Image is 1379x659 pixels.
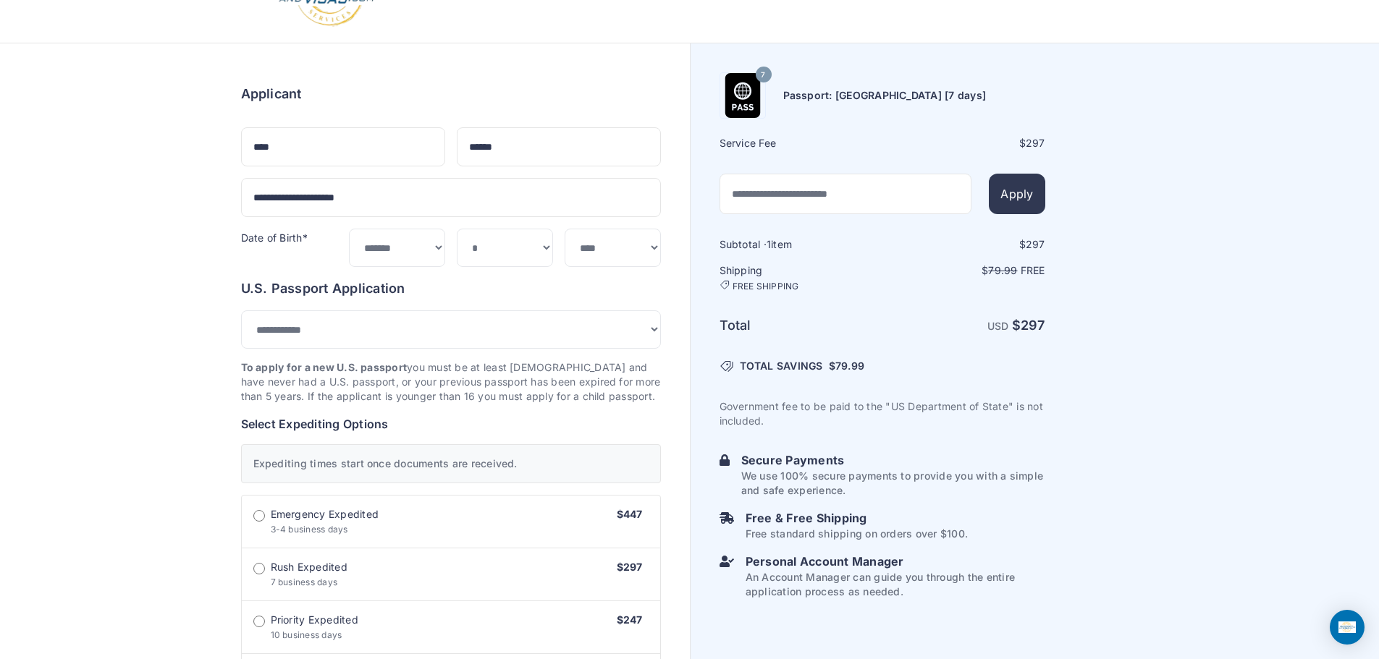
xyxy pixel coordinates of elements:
[617,508,643,520] span: $447
[1026,137,1045,149] span: 297
[767,238,771,250] span: 1
[783,88,987,103] h6: Passport: [GEOGRAPHIC_DATA] [7 days]
[720,399,1045,428] p: Government fee to be paid to the "US Department of State" is not included.
[271,613,358,627] span: Priority Expedited
[271,507,379,522] span: Emergency Expedited
[271,524,348,535] span: 3-4 business days
[720,237,881,252] h6: Subtotal · item
[241,444,661,483] div: Expediting times start once documents are received.
[271,577,338,587] span: 7 business days
[733,281,799,292] span: FREE SHIPPING
[884,237,1045,252] div: $
[241,360,661,404] p: you must be at least [DEMOGRAPHIC_DATA] and have never had a U.S. passport, or your previous pass...
[617,561,643,573] span: $297
[746,570,1045,599] p: An Account Manager can guide you through the entire application process as needed.
[720,136,881,150] h6: Service Fee
[1012,318,1045,333] strong: $
[1021,264,1045,276] span: Free
[746,527,968,541] p: Free standard shipping on orders over $100.
[884,263,1045,278] p: $
[746,553,1045,570] h6: Personal Account Manager
[271,629,342,640] span: 10 business days
[241,415,661,433] h6: Select Expediting Options
[241,361,408,373] strong: To apply for a new U.S. passport
[1330,610,1365,645] div: Open Intercom Messenger
[720,315,881,336] h6: Total
[741,451,1045,469] h6: Secure Payments
[720,73,765,118] img: Product Name
[241,84,302,104] h6: Applicant
[1026,238,1045,250] span: 297
[241,231,308,244] label: Date of Birth*
[761,66,765,85] span: 7
[271,560,347,574] span: Rush Expedited
[829,359,864,373] span: $
[740,359,823,373] span: TOTAL SAVINGS
[884,136,1045,150] div: $
[835,360,864,372] span: 79.99
[987,320,1009,332] span: USD
[741,469,1045,498] p: We use 100% secure payments to provide you with a simple and safe experience.
[720,263,881,292] h6: Shipping
[241,279,661,299] h6: U.S. Passport Application
[746,509,968,527] h6: Free & Free Shipping
[989,174,1045,214] button: Apply
[988,264,1017,276] span: 79.99
[617,613,643,626] span: $247
[1021,318,1045,333] span: 297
